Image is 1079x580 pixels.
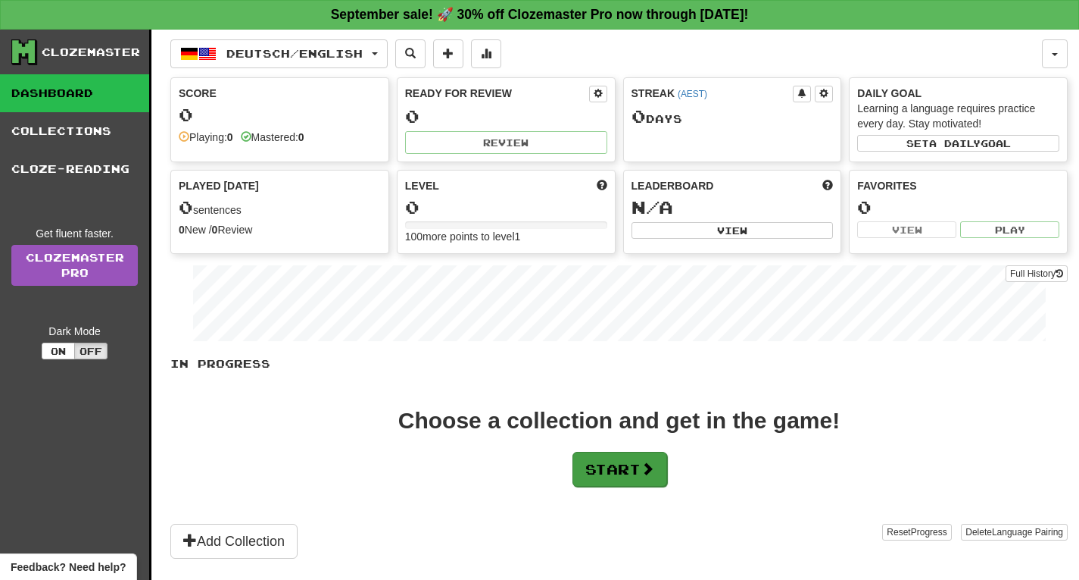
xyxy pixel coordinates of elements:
[405,178,439,193] span: Level
[882,524,951,541] button: ResetProgress
[298,131,304,143] strong: 0
[11,226,138,241] div: Get fluent faster.
[179,222,381,237] div: New / Review
[179,178,259,193] span: Played [DATE]
[405,229,607,244] div: 100 more points to level 1
[857,178,1059,193] div: Favorites
[822,178,833,193] span: This week in points, UTC
[631,178,714,193] span: Leaderboard
[857,135,1059,152] button: Seta dailygoal
[227,131,233,143] strong: 0
[631,86,794,101] div: Streak
[11,560,126,575] span: Open feedback widget
[678,89,707,99] a: (AEST)
[857,221,956,238] button: View
[74,343,108,359] button: Off
[170,356,1068,372] p: In Progress
[405,86,589,101] div: Ready for Review
[42,45,140,60] div: Clozemaster
[179,130,233,145] div: Playing:
[179,86,381,101] div: Score
[992,527,1063,538] span: Language Pairing
[331,7,749,22] strong: September sale! 🚀 30% off Clozemaster Pro now through [DATE]!
[212,224,218,236] strong: 0
[11,245,138,286] a: ClozemasterPro
[405,198,607,217] div: 0
[471,39,501,68] button: More stats
[241,130,304,145] div: Mastered:
[179,105,381,124] div: 0
[11,324,138,339] div: Dark Mode
[395,39,426,68] button: Search sentences
[961,524,1068,541] button: DeleteLanguage Pairing
[929,138,981,149] span: a daily
[42,343,75,359] button: On
[911,527,947,538] span: Progress
[960,221,1059,238] button: Play
[631,196,673,218] span: N/A
[170,39,388,68] button: Deutsch/English
[597,178,607,193] span: Score more points to level up
[226,47,363,60] span: Deutsch / English
[170,524,298,559] button: Add Collection
[179,196,193,218] span: 0
[631,222,834,239] button: View
[405,131,607,154] button: Review
[1006,265,1068,282] button: Full History
[179,198,381,218] div: sentences
[179,224,185,236] strong: 0
[572,452,667,487] button: Start
[857,198,1059,217] div: 0
[433,39,463,68] button: Add sentence to collection
[857,86,1059,101] div: Daily Goal
[405,107,607,126] div: 0
[398,409,840,432] div: Choose a collection and get in the game!
[857,101,1059,131] div: Learning a language requires practice every day. Stay motivated!
[631,107,834,127] div: Day s
[631,105,646,127] span: 0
